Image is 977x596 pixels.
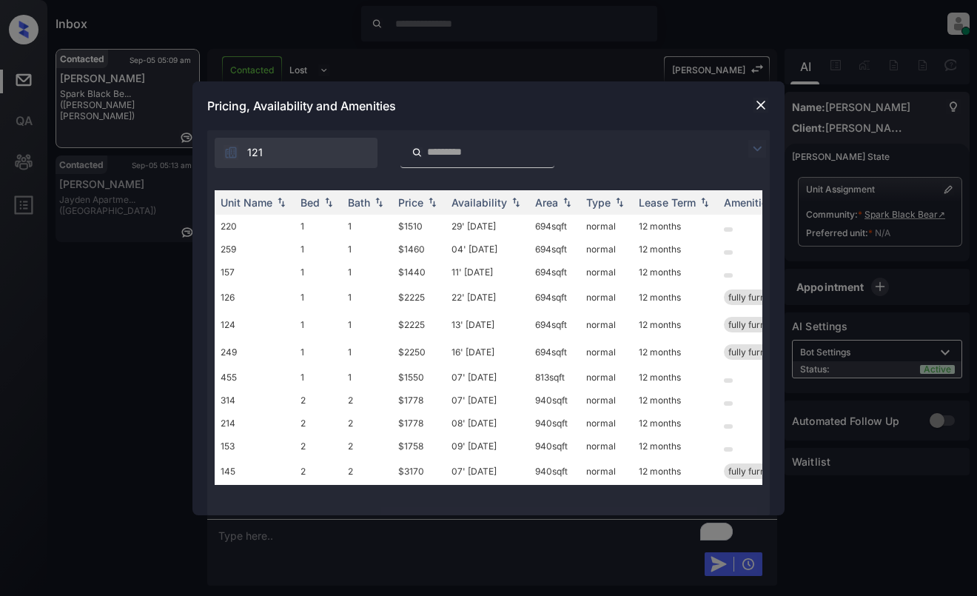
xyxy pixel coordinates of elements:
[215,238,295,261] td: 259
[633,338,718,366] td: 12 months
[215,215,295,238] td: 220
[446,389,529,412] td: 07' [DATE]
[342,389,392,412] td: 2
[392,311,446,338] td: $2225
[215,458,295,485] td: 145
[639,196,696,209] div: Lease Term
[295,261,342,284] td: 1
[372,197,386,207] img: sorting
[446,412,529,435] td: 08' [DATE]
[633,412,718,435] td: 12 months
[633,261,718,284] td: 12 months
[342,215,392,238] td: 1
[446,261,529,284] td: 11' [DATE]
[446,238,529,261] td: 04' [DATE]
[412,146,423,159] img: icon-zuma
[580,215,633,238] td: normal
[529,311,580,338] td: 694 sqft
[392,261,446,284] td: $1440
[633,435,718,458] td: 12 months
[728,319,794,330] span: fully furnished...
[224,145,238,160] img: icon-zuma
[342,435,392,458] td: 2
[633,215,718,238] td: 12 months
[301,196,320,209] div: Bed
[215,311,295,338] td: 124
[392,458,446,485] td: $3170
[446,435,529,458] td: 09' [DATE]
[529,435,580,458] td: 940 sqft
[728,466,794,477] span: fully furnished...
[446,284,529,311] td: 22' [DATE]
[529,284,580,311] td: 694 sqft
[580,389,633,412] td: normal
[295,338,342,366] td: 1
[425,197,440,207] img: sorting
[633,366,718,389] td: 12 months
[529,215,580,238] td: 694 sqft
[633,284,718,311] td: 12 months
[633,389,718,412] td: 12 months
[753,98,768,113] img: close
[529,458,580,485] td: 940 sqft
[392,412,446,435] td: $1778
[215,412,295,435] td: 214
[446,366,529,389] td: 07' [DATE]
[728,292,794,303] span: fully furnished...
[446,311,529,338] td: 13' [DATE]
[612,197,627,207] img: sorting
[342,366,392,389] td: 1
[446,215,529,238] td: 29' [DATE]
[580,412,633,435] td: normal
[580,311,633,338] td: normal
[697,197,712,207] img: sorting
[274,197,289,207] img: sorting
[295,238,342,261] td: 1
[529,366,580,389] td: 813 sqft
[342,311,392,338] td: 1
[295,311,342,338] td: 1
[215,389,295,412] td: 314
[215,261,295,284] td: 157
[342,284,392,311] td: 1
[633,238,718,261] td: 12 months
[529,412,580,435] td: 940 sqft
[295,435,342,458] td: 2
[580,435,633,458] td: normal
[215,338,295,366] td: 249
[633,458,718,485] td: 12 months
[215,435,295,458] td: 153
[295,366,342,389] td: 1
[529,338,580,366] td: 694 sqft
[295,412,342,435] td: 2
[295,389,342,412] td: 2
[633,311,718,338] td: 12 months
[342,412,392,435] td: 2
[215,366,295,389] td: 455
[295,458,342,485] td: 2
[580,366,633,389] td: normal
[392,366,446,389] td: $1550
[451,196,507,209] div: Availability
[446,338,529,366] td: 16' [DATE]
[446,458,529,485] td: 07' [DATE]
[342,238,392,261] td: 1
[748,140,766,158] img: icon-zuma
[535,196,558,209] div: Area
[392,338,446,366] td: $2250
[321,197,336,207] img: sorting
[342,338,392,366] td: 1
[508,197,523,207] img: sorting
[580,458,633,485] td: normal
[580,338,633,366] td: normal
[392,238,446,261] td: $1460
[392,215,446,238] td: $1510
[221,196,272,209] div: Unit Name
[529,389,580,412] td: 940 sqft
[724,196,773,209] div: Amenities
[398,196,423,209] div: Price
[580,284,633,311] td: normal
[392,389,446,412] td: $1778
[529,261,580,284] td: 694 sqft
[342,261,392,284] td: 1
